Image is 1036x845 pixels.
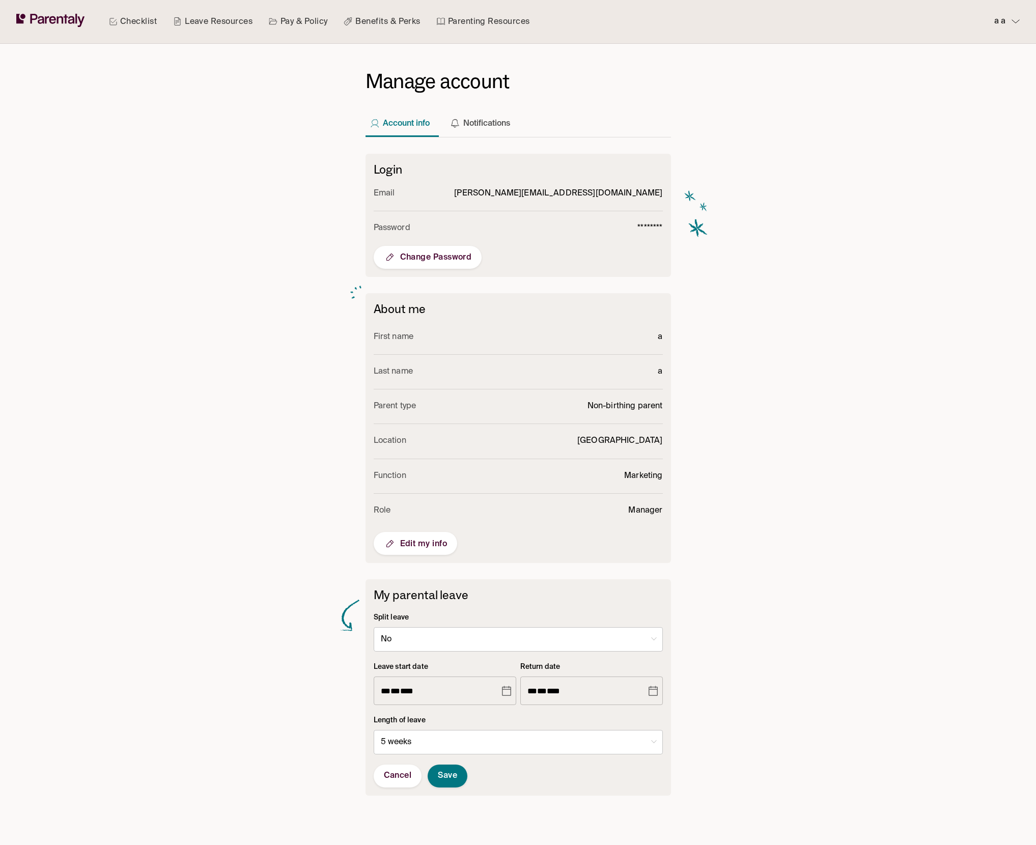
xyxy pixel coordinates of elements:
[374,400,416,413] p: Parent type
[628,504,662,518] p: Manager
[537,687,547,695] span: Day
[381,687,390,695] span: Month
[994,15,1005,29] p: a a
[384,251,472,263] span: Change Password
[374,434,406,448] p: Location
[428,765,467,787] button: Save
[446,100,518,137] button: Notifications
[547,687,560,695] span: Year
[374,504,391,518] p: Role
[624,469,662,483] p: Marketing
[520,662,663,672] p: Return date
[587,400,663,413] p: Non-birthing parent
[374,715,663,726] p: Length of leave
[374,246,482,269] button: Change Password
[366,69,671,94] h1: Manage account
[374,728,663,756] div: 5 weeks
[438,771,457,781] span: Save
[498,682,515,700] button: Choose date, selected date is Mar 6, 2026
[374,587,663,602] h6: My parental leave
[374,612,663,623] p: Split leave
[374,532,458,555] button: Edit my info
[384,538,447,550] span: Edit my info
[374,301,663,316] h6: About me
[645,682,662,700] button: Choose date, selected date is Apr 9, 2026
[374,221,410,235] p: Password
[374,365,413,379] p: Last name
[374,662,516,672] p: Leave start date
[658,330,662,344] p: a
[390,687,400,695] span: Day
[366,100,438,137] button: Account info
[374,330,414,344] p: First name
[374,162,663,177] h2: Login
[374,469,406,483] p: Function
[658,365,662,379] p: a
[374,187,395,201] p: Email
[374,765,422,787] button: Cancel
[454,187,662,201] p: [PERSON_NAME][EMAIL_ADDRESS][DOMAIN_NAME]
[374,625,663,654] div: No
[400,687,413,695] span: Year
[384,771,412,781] span: Cancel
[527,687,537,695] span: Month
[577,434,663,448] p: [GEOGRAPHIC_DATA]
